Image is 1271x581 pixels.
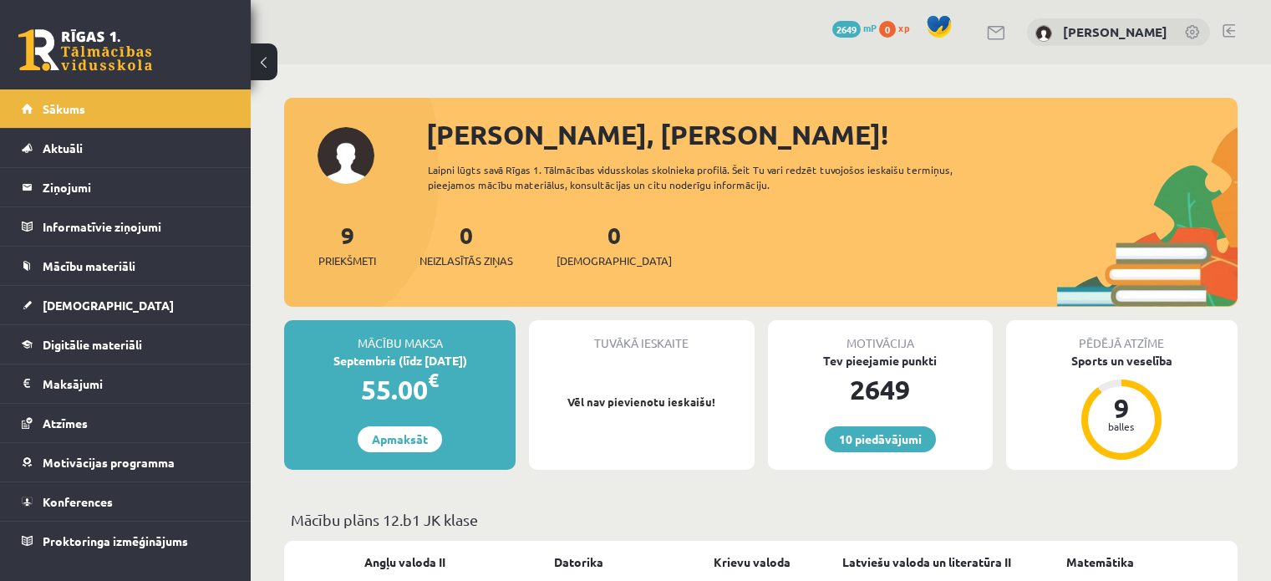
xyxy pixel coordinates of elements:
[879,21,896,38] span: 0
[1096,421,1146,431] div: balles
[43,494,113,509] span: Konferences
[22,286,230,324] a: [DEMOGRAPHIC_DATA]
[284,320,516,352] div: Mācību maksa
[43,364,230,403] legend: Maksājumi
[22,522,230,560] a: Proktoringa izmēģinājums
[291,508,1231,531] p: Mācību plāns 12.b1 JK klase
[1006,352,1238,369] div: Sports un veselība
[426,115,1238,155] div: [PERSON_NAME], [PERSON_NAME]!
[1063,23,1167,40] a: [PERSON_NAME]
[537,394,745,410] p: Vēl nav pievienotu ieskaišu!
[43,455,175,470] span: Motivācijas programma
[318,220,376,269] a: 9Priekšmeti
[529,320,754,352] div: Tuvākā ieskaite
[1006,352,1238,462] a: Sports un veselība 9 balles
[1096,395,1146,421] div: 9
[879,21,918,34] a: 0 xp
[22,482,230,521] a: Konferences
[22,325,230,364] a: Digitālie materiāli
[43,168,230,206] legend: Ziņojumi
[22,364,230,403] a: Maksājumi
[43,207,230,246] legend: Informatīvie ziņojumi
[318,252,376,269] span: Priekšmeti
[43,337,142,352] span: Digitālie materiāli
[22,89,230,128] a: Sākums
[364,553,445,571] a: Angļu valoda II
[1035,25,1052,42] img: Viktorija Dreimane
[22,443,230,482] a: Motivācijas programma
[557,220,672,269] a: 0[DEMOGRAPHIC_DATA]
[22,404,230,442] a: Atzīmes
[22,129,230,167] a: Aktuāli
[43,101,85,116] span: Sākums
[832,21,877,34] a: 2649 mP
[22,207,230,246] a: Informatīvie ziņojumi
[419,252,513,269] span: Neizlasītās ziņas
[554,553,603,571] a: Datorika
[863,21,877,34] span: mP
[898,21,909,34] span: xp
[43,140,83,155] span: Aktuāli
[18,29,152,71] a: Rīgas 1. Tālmācības vidusskola
[428,368,439,392] span: €
[842,553,1011,571] a: Latviešu valoda un literatūra II
[22,247,230,285] a: Mācību materiāli
[825,426,936,452] a: 10 piedāvājumi
[358,426,442,452] a: Apmaksāt
[1066,553,1134,571] a: Matemātika
[22,168,230,206] a: Ziņojumi
[284,352,516,369] div: Septembris (līdz [DATE])
[284,369,516,410] div: 55.00
[43,298,174,313] span: [DEMOGRAPHIC_DATA]
[1006,320,1238,352] div: Pēdējā atzīme
[419,220,513,269] a: 0Neizlasītās ziņas
[768,320,993,352] div: Motivācija
[43,533,188,548] span: Proktoringa izmēģinājums
[768,352,993,369] div: Tev pieejamie punkti
[557,252,672,269] span: [DEMOGRAPHIC_DATA]
[43,415,88,431] span: Atzīmes
[832,21,861,38] span: 2649
[428,162,1000,192] div: Laipni lūgts savā Rīgas 1. Tālmācības vidusskolas skolnieka profilā. Šeit Tu vari redzēt tuvojošo...
[768,369,993,410] div: 2649
[43,258,135,273] span: Mācību materiāli
[714,553,791,571] a: Krievu valoda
